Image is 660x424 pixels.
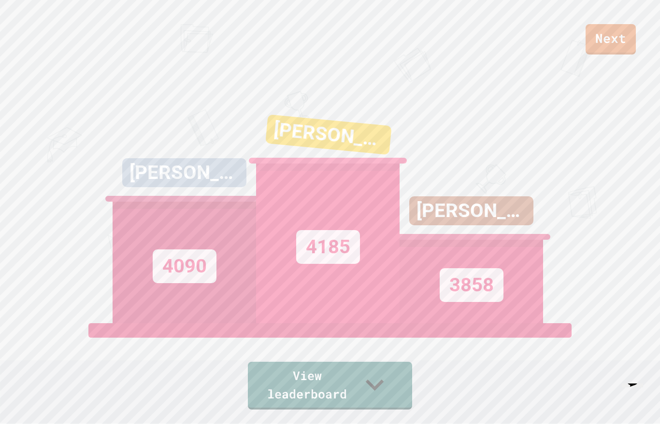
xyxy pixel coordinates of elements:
div: 4090 [153,249,216,283]
div: [PERSON_NAME] [265,114,392,155]
div: [PERSON_NAME] [409,196,533,225]
a: Next [586,24,636,55]
iframe: chat widget [618,383,650,414]
a: View leaderboard [248,362,412,410]
div: 3858 [440,268,503,302]
div: [PERSON_NAME] WWWWWWW [122,158,246,187]
div: 4185 [296,230,360,264]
